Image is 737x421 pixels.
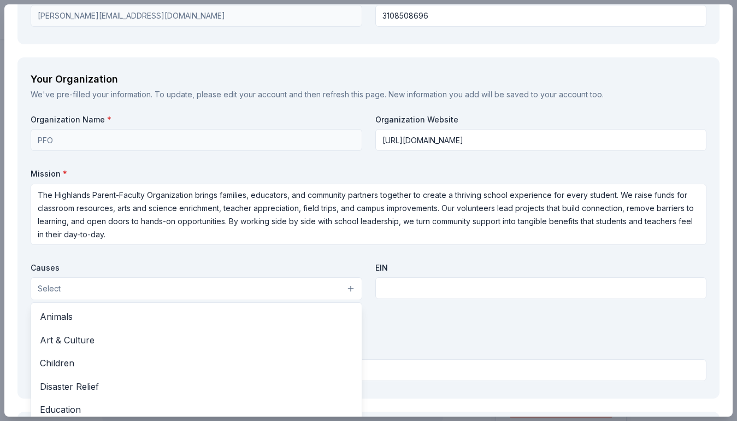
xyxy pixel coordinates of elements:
[40,402,353,417] span: Education
[40,333,353,347] span: Art & Culture
[40,309,353,324] span: Animals
[40,379,353,394] span: Disaster Relief
[31,277,362,300] button: Select
[38,282,61,295] span: Select
[40,356,353,370] span: Children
